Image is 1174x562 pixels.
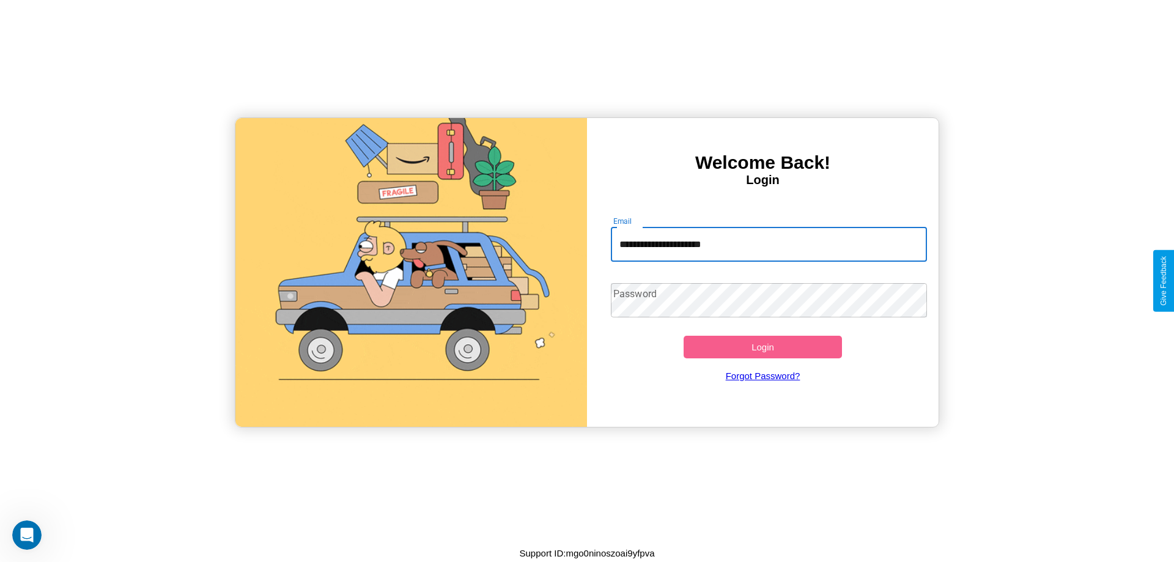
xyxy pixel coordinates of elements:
iframe: Intercom live chat [12,520,42,550]
a: Forgot Password? [605,358,921,393]
div: Give Feedback [1159,256,1168,306]
p: Support ID: mgo0ninoszoai9yfpva [520,545,655,561]
button: Login [684,336,842,358]
h4: Login [587,173,939,187]
label: Email [613,216,632,226]
img: gif [235,118,587,427]
h3: Welcome Back! [587,152,939,173]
